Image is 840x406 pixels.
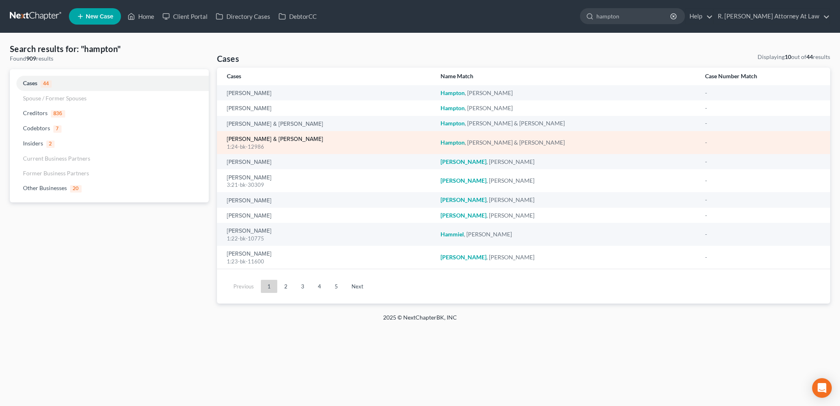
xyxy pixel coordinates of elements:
div: 2025 © NextChapterBK, INC [186,313,654,328]
div: , [PERSON_NAME] [441,177,692,185]
span: New Case [86,14,113,20]
em: [PERSON_NAME] [441,254,486,261]
a: [PERSON_NAME] [227,213,272,219]
div: - [705,89,820,97]
em: [PERSON_NAME] [441,196,486,203]
em: Hampton [441,120,465,127]
div: - [705,138,820,147]
a: [PERSON_NAME] & [PERSON_NAME] [227,121,323,127]
em: Hampton [441,139,465,146]
em: Hampton [441,104,465,111]
a: Client Portal [158,9,212,24]
div: , [PERSON_NAME] [441,196,692,204]
a: Insiders2 [10,136,209,151]
div: 1:22-bk-10775 [227,235,427,243]
a: Other Businesses20 [10,181,209,196]
div: Displaying out of results [758,53,830,61]
th: Name Match [434,68,698,85]
em: [PERSON_NAME] [441,177,486,184]
span: Insiders [23,140,43,147]
span: Former Business Partners [23,170,89,177]
a: Creditors836 [10,106,209,121]
div: - [705,177,820,185]
div: , [PERSON_NAME] [441,89,692,97]
div: , [PERSON_NAME] [441,230,692,238]
em: Hampton [441,89,465,96]
a: [PERSON_NAME] [227,251,272,257]
div: - [705,196,820,204]
a: Current Business Partners [10,151,209,166]
div: , [PERSON_NAME] [441,158,692,166]
span: 2 [46,141,55,148]
span: Spouse / Former Spouses [23,95,87,102]
div: 3:21-bk-30309 [227,181,427,189]
h4: Cases [217,53,239,64]
h4: Search results for: "hampton" [10,43,209,54]
a: 4 [311,280,328,293]
div: - [705,230,820,238]
a: 5 [328,280,345,293]
strong: 10 [785,53,791,60]
a: Spouse / Former Spouses [10,91,209,106]
th: Cases [217,68,434,85]
a: Cases44 [10,76,209,91]
a: 3 [294,280,311,293]
em: [PERSON_NAME] [441,212,486,219]
a: [PERSON_NAME] [227,91,272,96]
div: , [PERSON_NAME] [441,253,692,261]
th: Case Number Match [698,68,830,85]
a: [PERSON_NAME] & [PERSON_NAME] [227,136,323,142]
strong: 44 [806,53,813,60]
em: Hammiel [441,231,464,238]
a: 2 [278,280,294,293]
div: 1:23-bk-11600 [227,258,427,265]
span: Current Business Partners [23,155,90,162]
a: Directory Cases [212,9,274,24]
div: Open Intercom Messenger [812,378,832,398]
a: Former Business Partners [10,166,209,181]
a: Next [345,280,370,293]
div: , [PERSON_NAME] & [PERSON_NAME] [441,119,692,127]
div: 1:24-bk-12986 [227,143,427,151]
div: Found results [10,54,209,63]
em: [PERSON_NAME] [441,158,486,165]
a: DebtorCC [274,9,321,24]
a: Help [685,9,713,24]
a: 1 [261,280,277,293]
span: Cases [23,79,37,86]
a: R. [PERSON_NAME] Attorney At Law [714,9,830,24]
span: 7 [53,125,62,133]
div: - [705,119,820,127]
input: Search by name... [596,9,671,24]
div: - [705,158,820,166]
a: Home [123,9,158,24]
a: [PERSON_NAME] [227,106,272,111]
span: 20 [70,185,82,193]
div: - [705,253,820,261]
div: , [PERSON_NAME] [441,104,692,112]
a: [PERSON_NAME] [227,228,272,234]
span: 836 [51,110,65,118]
a: Codebtors7 [10,121,209,136]
span: Codebtors [23,125,50,132]
div: - [705,211,820,220]
div: - [705,104,820,112]
a: [PERSON_NAME] [227,159,272,165]
span: Creditors [23,109,48,116]
span: Other Businesses [23,184,67,191]
div: , [PERSON_NAME] & [PERSON_NAME] [441,138,692,147]
a: [PERSON_NAME] [227,198,272,204]
a: [PERSON_NAME] [227,175,272,181]
span: 44 [41,80,52,88]
div: , [PERSON_NAME] [441,211,692,220]
strong: 909 [26,55,36,62]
